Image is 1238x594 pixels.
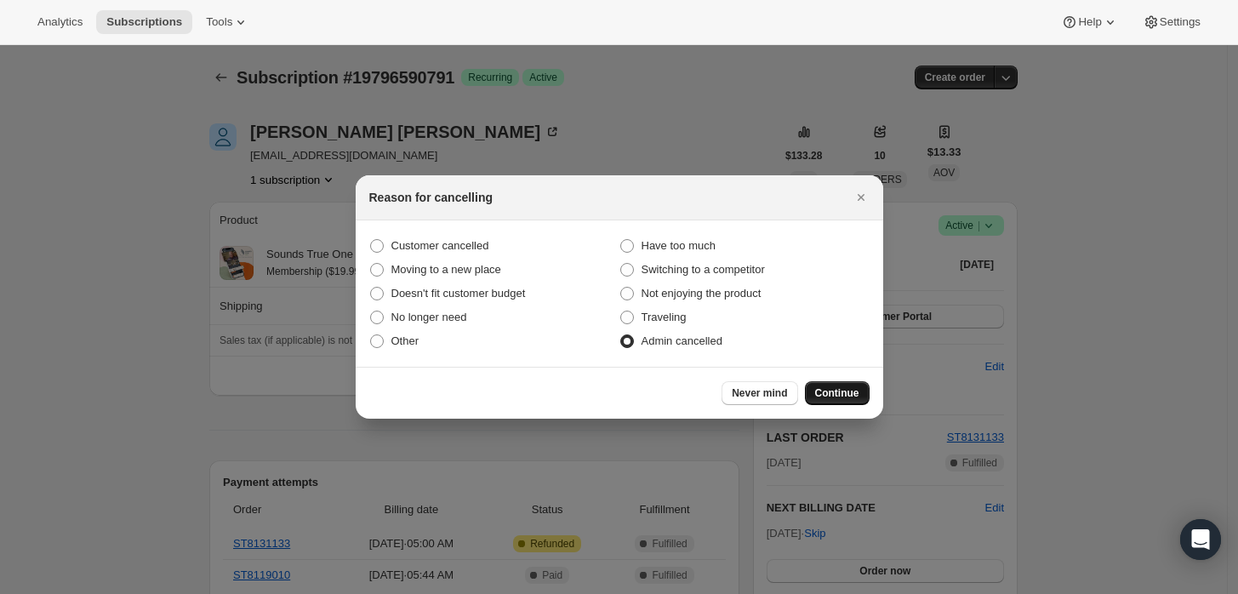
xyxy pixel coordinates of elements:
[642,239,716,252] span: Have too much
[27,10,93,34] button: Analytics
[37,15,83,29] span: Analytics
[391,334,419,347] span: Other
[206,15,232,29] span: Tools
[391,239,489,252] span: Customer cancelled
[1132,10,1211,34] button: Settings
[1051,10,1128,34] button: Help
[391,263,501,276] span: Moving to a new place
[1180,519,1221,560] div: Open Intercom Messenger
[642,311,687,323] span: Traveling
[1078,15,1101,29] span: Help
[849,186,873,209] button: Close
[106,15,182,29] span: Subscriptions
[196,10,260,34] button: Tools
[642,334,722,347] span: Admin cancelled
[722,381,797,405] button: Never mind
[369,189,493,206] h2: Reason for cancelling
[96,10,192,34] button: Subscriptions
[1160,15,1201,29] span: Settings
[642,287,762,300] span: Not enjoying the product
[391,287,526,300] span: Doesn't fit customer budget
[805,381,870,405] button: Continue
[391,311,467,323] span: No longer need
[815,386,859,400] span: Continue
[642,263,765,276] span: Switching to a competitor
[732,386,787,400] span: Never mind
